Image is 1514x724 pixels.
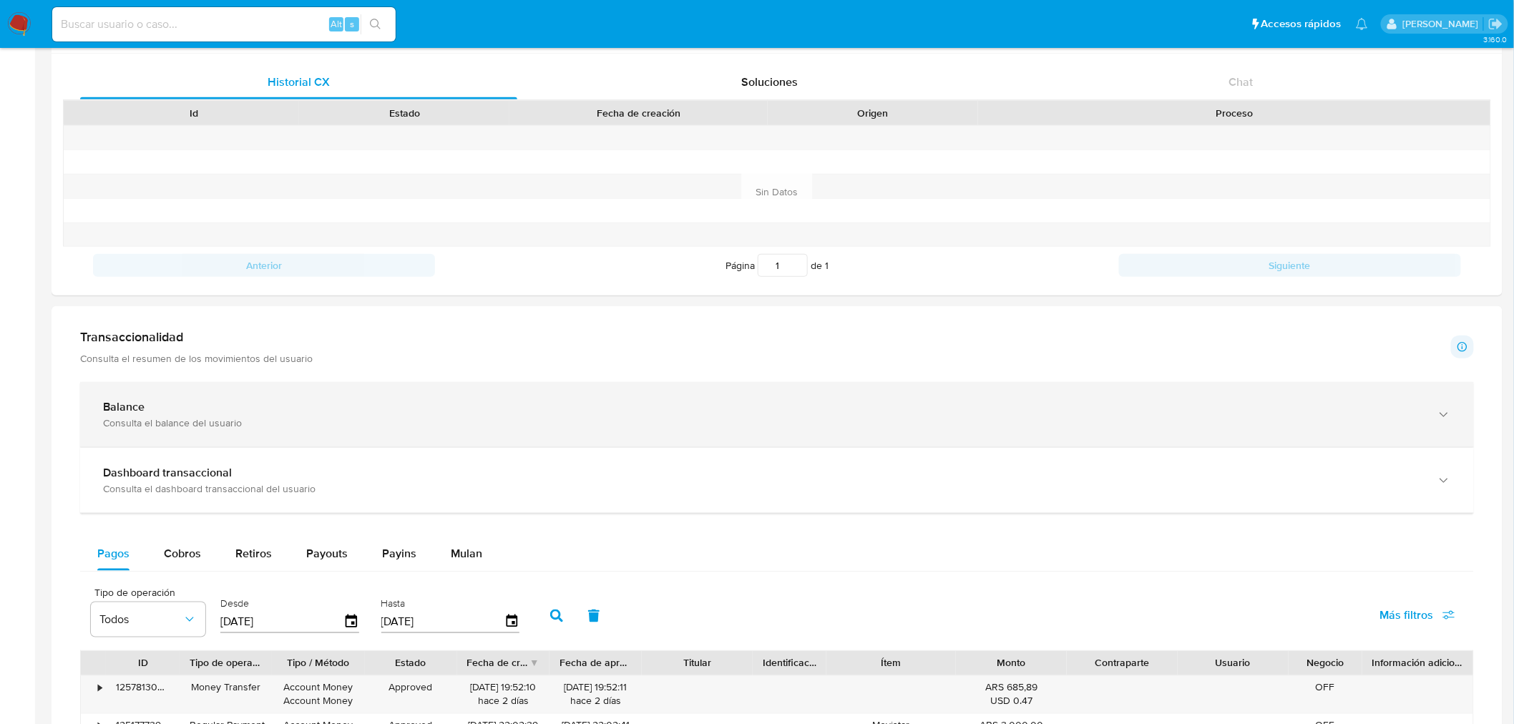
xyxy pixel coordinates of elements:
button: Anterior [93,254,435,277]
span: s [350,17,354,31]
span: Historial CX [268,74,330,90]
div: Estado [309,106,499,120]
button: search-icon [361,14,390,34]
a: Salir [1488,16,1503,31]
div: Fecha de creación [519,106,758,120]
div: Id [99,106,289,120]
span: Página de [726,254,829,277]
div: Origen [778,106,968,120]
span: 1 [825,258,829,273]
div: Proceso [988,106,1480,120]
button: Siguiente [1119,254,1461,277]
span: Accesos rápidos [1261,16,1342,31]
a: Notificaciones [1356,18,1368,30]
span: Alt [331,17,342,31]
span: 3.160.0 [1483,34,1507,45]
span: Soluciones [742,74,798,90]
p: ignacio.bagnardi@mercadolibre.com [1402,17,1483,31]
span: Chat [1229,74,1254,90]
input: Buscar usuario o caso... [52,15,396,34]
